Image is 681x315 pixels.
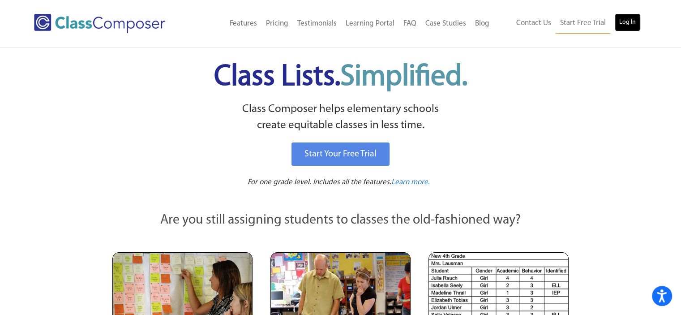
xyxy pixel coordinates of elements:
a: Start Your Free Trial [291,142,390,166]
a: Contact Us [512,13,556,33]
img: Class Composer [34,14,165,33]
a: Features [225,14,261,34]
a: Testimonials [293,14,341,34]
p: Class Composer helps elementary schools create equitable classes in less time. [111,101,570,134]
a: Learning Portal [341,14,399,34]
a: FAQ [399,14,421,34]
a: Blog [471,14,494,34]
a: Pricing [261,14,293,34]
nav: Header Menu [494,13,640,34]
span: Class Lists. [214,63,467,92]
nav: Header Menu [194,14,493,34]
a: Learn more. [391,177,430,188]
span: Learn more. [391,178,430,186]
span: Simplified. [340,63,467,92]
span: Start Your Free Trial [304,150,377,159]
span: For one grade level. Includes all the features. [248,178,391,186]
p: Are you still assigning students to classes the old-fashioned way? [112,211,569,230]
a: Log In [615,13,640,31]
a: Start Free Trial [556,13,610,34]
a: Case Studies [421,14,471,34]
